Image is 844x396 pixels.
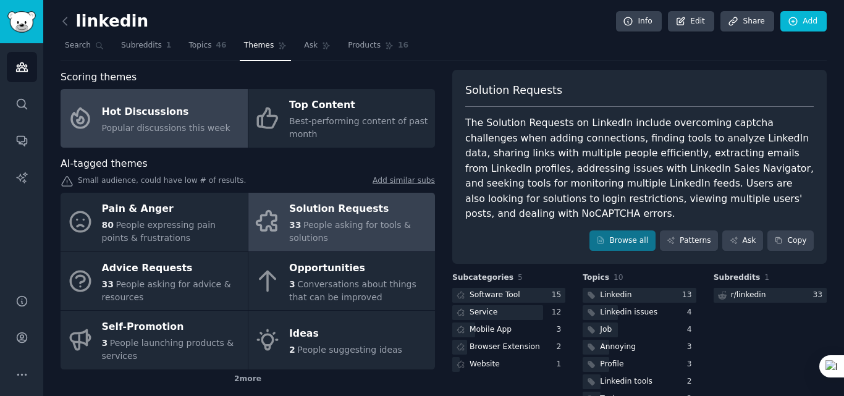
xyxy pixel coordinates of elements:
[552,307,566,318] div: 12
[344,36,413,61] a: Products16
[117,36,175,61] a: Subreddits1
[61,36,108,61] a: Search
[668,11,714,32] a: Edit
[289,324,402,343] div: Ideas
[600,359,623,370] div: Profile
[600,342,636,353] div: Annoying
[102,279,114,289] span: 33
[714,272,761,284] span: Subreddits
[102,338,234,361] span: People launching products & services
[470,290,520,301] div: Software Tool
[188,40,211,51] span: Topics
[248,193,436,251] a: Solution Requests33People asking for tools & solutions
[102,220,114,230] span: 80
[240,36,292,61] a: Themes
[470,359,500,370] div: Website
[722,230,763,251] a: Ask
[102,318,242,337] div: Self-Promotion
[61,12,148,32] h2: linkedin
[289,279,416,302] span: Conversations about things that can be improved
[102,338,108,348] span: 3
[600,324,612,335] div: Job
[682,290,696,301] div: 13
[248,89,436,148] a: Top ContentBest-performing content of past month
[289,220,301,230] span: 33
[248,311,436,369] a: Ideas2People suggesting ideas
[102,279,231,302] span: People asking for advice & resources
[518,273,523,282] span: 5
[289,220,411,243] span: People asking for tools & solutions
[300,36,335,61] a: Ask
[687,359,696,370] div: 3
[687,342,696,353] div: 3
[102,220,216,243] span: People expressing pain points & frustrations
[583,305,696,321] a: Linkedin issues4
[61,70,137,85] span: Scoring themes
[470,324,512,335] div: Mobile App
[61,193,248,251] a: Pain & Anger80People expressing pain points & frustrations
[589,230,656,251] a: Browse all
[452,322,565,338] a: Mobile App3
[304,40,318,51] span: Ask
[216,40,227,51] span: 46
[470,342,540,353] div: Browser Extension
[764,273,769,282] span: 1
[289,116,428,139] span: Best-performing content of past month
[780,11,827,32] a: Add
[348,40,381,51] span: Products
[557,359,566,370] div: 1
[465,83,562,98] span: Solution Requests
[65,40,91,51] span: Search
[600,376,652,387] div: Linkedin tools
[398,40,408,51] span: 16
[297,345,402,355] span: People suggesting ideas
[102,123,230,133] span: Popular discussions this week
[452,305,565,321] a: Service12
[61,369,435,389] div: 2 more
[687,376,696,387] div: 2
[121,40,162,51] span: Subreddits
[166,40,172,51] span: 1
[373,175,435,188] a: Add similar subs
[184,36,230,61] a: Topics46
[7,11,36,33] img: GummySearch logo
[583,340,696,355] a: Annoying3
[557,324,566,335] div: 3
[452,272,513,284] span: Subcategories
[465,116,814,222] div: The Solution Requests on LinkedIn include overcoming captcha challenges when adding connections, ...
[731,290,766,301] div: r/ linkedin
[289,345,295,355] span: 2
[452,357,565,373] a: Website1
[714,288,827,303] a: r/linkedin33
[61,175,435,188] div: Small audience, could have low # of results.
[248,252,436,311] a: Opportunities3Conversations about things that can be improved
[687,324,696,335] div: 4
[61,311,248,369] a: Self-Promotion3People launching products & services
[289,96,429,116] div: Top Content
[583,374,696,390] a: Linkedin tools2
[244,40,274,51] span: Themes
[452,340,565,355] a: Browser Extension2
[61,252,248,311] a: Advice Requests33People asking for advice & resources
[583,322,696,338] a: Job4
[289,200,429,219] div: Solution Requests
[583,357,696,373] a: Profile3
[61,156,148,172] span: AI-tagged themes
[102,200,242,219] div: Pain & Anger
[767,230,814,251] button: Copy
[61,89,248,148] a: Hot DiscussionsPopular discussions this week
[452,288,565,303] a: Software Tool15
[102,258,242,278] div: Advice Requests
[583,288,696,303] a: Linkedin13
[583,272,609,284] span: Topics
[600,290,631,301] div: Linkedin
[552,290,566,301] div: 15
[102,102,230,122] div: Hot Discussions
[687,307,696,318] div: 4
[812,290,827,301] div: 33
[557,342,566,353] div: 2
[616,11,662,32] a: Info
[470,307,497,318] div: Service
[289,258,429,278] div: Opportunities
[614,273,623,282] span: 10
